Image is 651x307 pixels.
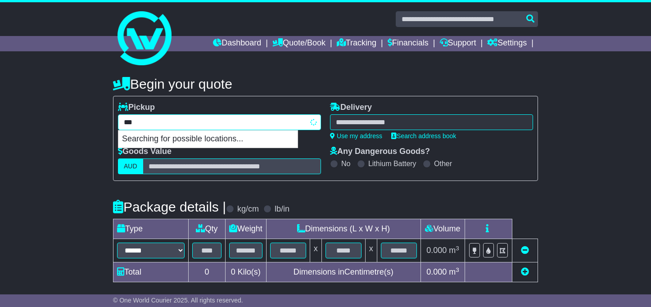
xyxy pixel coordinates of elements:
[118,131,298,148] p: Searching for possible locations...
[118,158,143,174] label: AUD
[426,246,447,255] span: 0.000
[426,267,447,276] span: 0.000
[456,245,459,252] sup: 3
[456,266,459,273] sup: 3
[449,246,459,255] span: m
[521,267,529,276] a: Add new item
[521,246,529,255] a: Remove this item
[272,36,325,51] a: Quote/Book
[226,219,267,239] td: Weight
[113,77,538,91] h4: Begin your quote
[388,36,429,51] a: Financials
[189,262,226,282] td: 0
[330,103,372,113] label: Delivery
[487,36,527,51] a: Settings
[365,239,377,262] td: x
[118,147,172,157] label: Goods Value
[337,36,376,51] a: Tracking
[266,219,420,239] td: Dimensions (L x W x H)
[310,239,321,262] td: x
[368,159,416,168] label: Lithium Battery
[330,132,382,140] a: Use my address
[266,262,420,282] td: Dimensions in Centimetre(s)
[231,267,235,276] span: 0
[391,132,456,140] a: Search address book
[275,204,289,214] label: lb/in
[420,219,465,239] td: Volume
[113,262,189,282] td: Total
[330,147,430,157] label: Any Dangerous Goods?
[113,297,243,304] span: © One World Courier 2025. All rights reserved.
[118,103,155,113] label: Pickup
[113,199,226,214] h4: Package details |
[341,159,350,168] label: No
[113,219,189,239] td: Type
[434,159,452,168] label: Other
[213,36,261,51] a: Dashboard
[237,204,259,214] label: kg/cm
[189,219,226,239] td: Qty
[118,114,321,130] typeahead: Please provide city
[449,267,459,276] span: m
[226,262,267,282] td: Kilo(s)
[440,36,476,51] a: Support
